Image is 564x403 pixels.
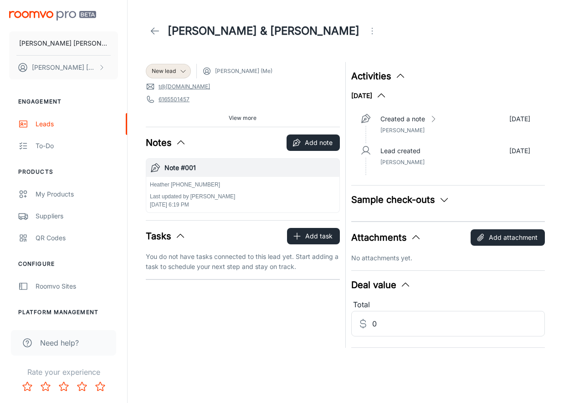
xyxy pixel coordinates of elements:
button: Tasks [146,229,186,243]
h6: Note #001 [164,163,336,173]
button: Add task [287,228,340,244]
p: Heather [PHONE_NUMBER] [150,181,235,189]
button: [PERSON_NAME] [PERSON_NAME] Floors [9,31,118,55]
p: [DATE] [509,114,530,124]
h1: [PERSON_NAME] & [PERSON_NAME] [168,23,359,39]
div: Roomvo Sites [36,281,118,291]
button: Activities [351,69,406,83]
p: [DATE] [509,146,530,156]
button: [DATE] [351,90,387,101]
div: Suppliers [36,211,118,221]
span: Need help? [40,337,79,348]
button: Notes [146,136,186,150]
div: Leads [36,119,118,129]
p: Rate your experience [7,367,120,377]
p: No attachments yet. [351,253,545,263]
button: View more [225,111,260,125]
a: 6165501457 [159,95,190,103]
p: [DATE] 6:19 PM [150,201,235,209]
span: View more [229,114,256,122]
button: Rate 3 star [55,377,73,396]
button: Rate 2 star [36,377,55,396]
button: Attachments [351,231,421,244]
button: [PERSON_NAME] [PERSON_NAME] [9,56,118,79]
span: [PERSON_NAME] [380,127,425,134]
button: Note #001Heather [PHONE_NUMBER]Last updated by [PERSON_NAME][DATE] 6:19 PM [146,159,339,212]
p: Lead created [380,146,420,156]
button: Rate 1 star [18,377,36,396]
p: [PERSON_NAME] [PERSON_NAME] Floors [19,38,108,48]
button: Add attachment [471,229,545,246]
button: Sample check-outs [351,193,450,207]
button: Rate 5 star [91,377,109,396]
div: My Products [36,189,118,199]
div: New lead [146,64,191,78]
a: t@[DOMAIN_NAME] [159,83,210,91]
button: Rate 4 star [73,377,91,396]
div: To-do [36,141,118,151]
p: Last updated by [PERSON_NAME] [150,192,235,201]
p: [PERSON_NAME] [PERSON_NAME] [32,62,96,72]
button: Deal value [351,278,411,292]
p: You do not have tasks connected to this lead yet. Start adding a task to schedule your next step ... [146,252,340,272]
p: Created a note [380,114,425,124]
img: Roomvo PRO Beta [9,11,96,21]
button: Add note [287,134,340,151]
span: [PERSON_NAME] (Me) [215,67,272,75]
div: QR Codes [36,233,118,243]
span: [PERSON_NAME] [380,159,425,165]
div: Total [351,299,545,311]
input: Estimated deal value [372,311,545,336]
span: New lead [152,67,176,75]
button: Open menu [363,22,381,40]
